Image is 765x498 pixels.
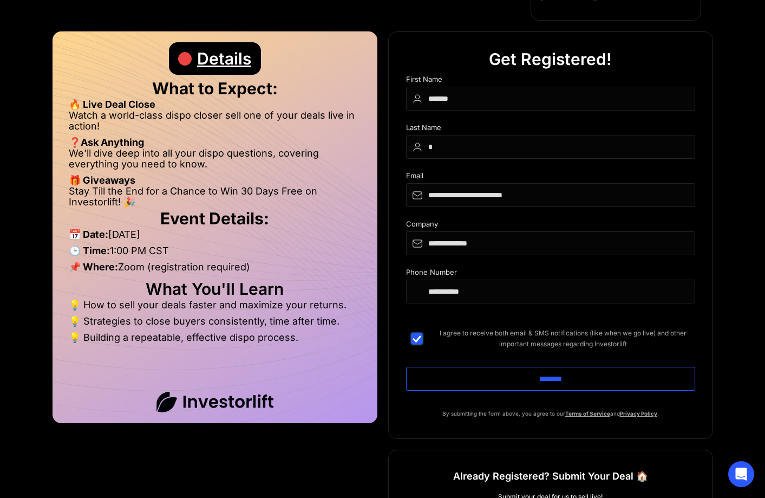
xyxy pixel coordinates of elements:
[152,79,278,98] strong: What to Expect:
[69,229,108,240] strong: 📅 Date:
[406,220,695,231] div: Company
[69,174,135,186] strong: 🎁 Giveaways
[69,229,361,245] li: [DATE]
[160,209,269,228] strong: Event Details:
[431,328,695,350] span: I agree to receive both email & SMS notifications (like when we go live) and other important mess...
[69,186,361,208] li: Stay Till the End for a Chance to Win 30 Days Free on Investorlift! 🎉
[565,410,610,417] a: Terms of Service
[69,245,361,262] li: 1:00 PM CST
[69,283,361,294] h2: What You'll Learn
[406,172,695,183] div: Email
[69,99,155,110] strong: 🔥 Live Deal Close
[69,110,361,137] li: Watch a world-class dispo closer sell one of your deals live in action!
[453,467,648,486] h1: Already Registered? Submit Your Deal 🏠
[406,75,695,87] div: First Name
[69,137,144,148] strong: ❓Ask Anything
[728,461,754,487] div: Open Intercom Messenger
[69,262,361,278] li: Zoom (registration required)
[620,410,657,417] a: Privacy Policy
[69,316,361,332] li: 💡 Strategies to close buyers consistently, time after time.
[69,332,361,343] li: 💡 Building a repeatable, effective dispo process.
[69,261,118,273] strong: 📌 Where:
[406,124,695,135] div: Last Name
[406,268,695,280] div: Phone Number
[489,43,612,75] div: Get Registered!
[406,75,695,408] form: DIspo Day Main Form
[69,148,361,175] li: We’ll dive deep into all your dispo questions, covering everything you need to know.
[69,300,361,316] li: 💡 How to sell your deals faster and maximize your returns.
[197,42,251,75] div: Details
[406,408,695,419] p: By submitting the form above, you agree to our and .
[69,245,110,256] strong: 🕒 Time:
